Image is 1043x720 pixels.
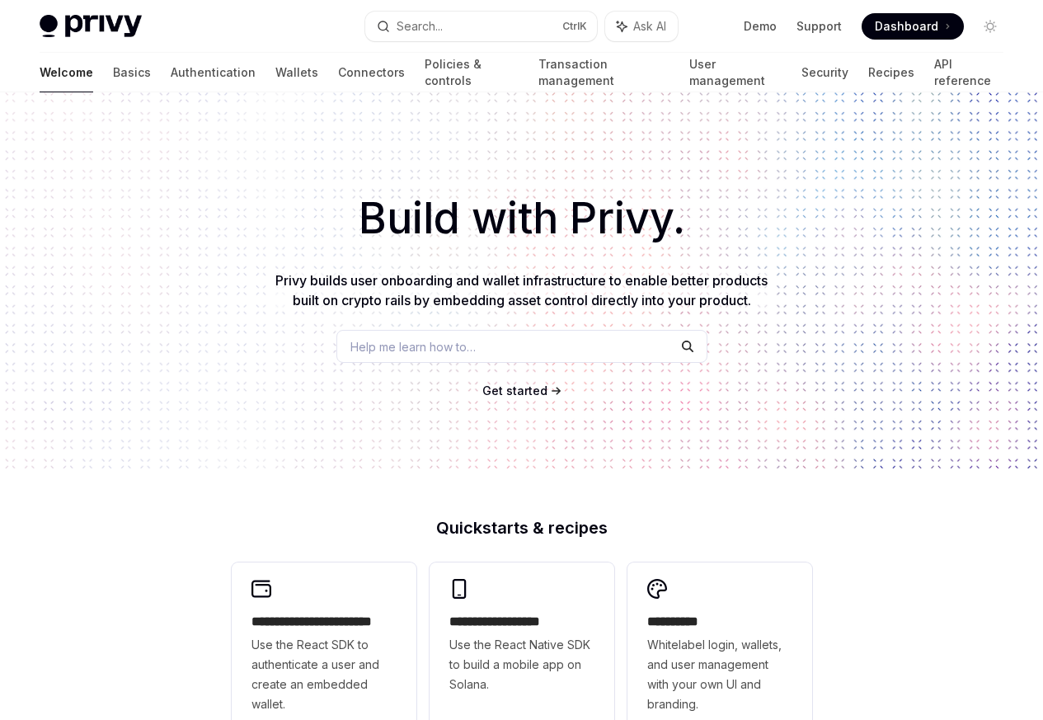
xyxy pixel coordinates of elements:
span: Use the React SDK to authenticate a user and create an embedded wallet. [251,635,397,714]
a: Wallets [275,53,318,92]
a: Authentication [171,53,256,92]
a: Get started [482,383,547,399]
button: Search...CtrlK [365,12,597,41]
a: Support [796,18,842,35]
h1: Build with Privy. [26,186,1017,251]
span: Whitelabel login, wallets, and user management with your own UI and branding. [647,635,792,714]
a: Connectors [338,53,405,92]
a: Security [801,53,848,92]
a: Dashboard [862,13,964,40]
h2: Quickstarts & recipes [232,520,812,536]
span: Get started [482,384,547,398]
button: Ask AI [605,12,678,41]
button: Toggle dark mode [977,13,1003,40]
span: Use the React Native SDK to build a mobile app on Solana. [449,635,594,694]
a: User management [689,53,782,92]
a: Recipes [868,53,914,92]
a: Basics [113,53,151,92]
a: Demo [744,18,777,35]
span: Dashboard [875,18,938,35]
span: Ask AI [633,18,666,35]
div: Search... [397,16,443,36]
span: Ctrl K [562,20,587,33]
span: Help me learn how to… [350,338,476,355]
img: light logo [40,15,142,38]
a: Welcome [40,53,93,92]
a: Transaction management [538,53,669,92]
a: Policies & controls [425,53,519,92]
a: API reference [934,53,1003,92]
span: Privy builds user onboarding and wallet infrastructure to enable better products built on crypto ... [275,272,768,308]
